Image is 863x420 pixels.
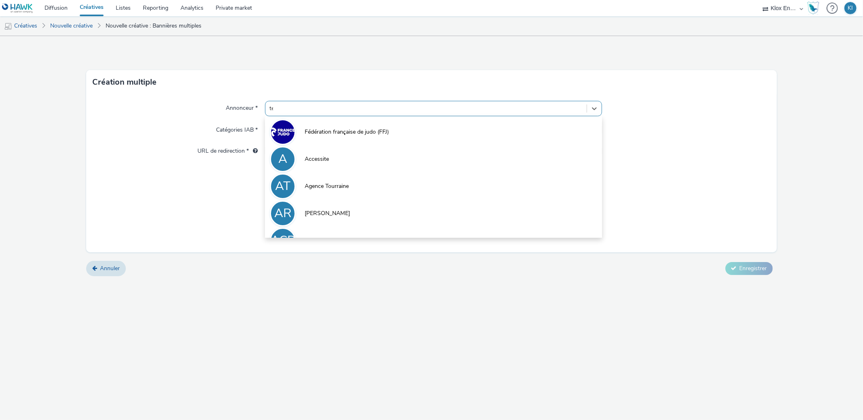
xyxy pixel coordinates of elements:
button: Enregistrer [725,262,773,275]
a: Annuler [86,261,126,276]
label: Annonceur * [223,101,261,112]
a: Hawk Academy [807,2,823,15]
img: mobile [4,22,12,30]
span: Association Cinéma Public [305,237,371,245]
div: AT [275,175,290,198]
img: Fédération française de judo (FFJ) [271,120,295,144]
img: Hawk Academy [807,2,819,15]
a: Nouvelle créative : Bannières multiples [102,16,206,36]
a: Nouvelle créative [46,16,97,36]
div: AR [274,202,292,225]
span: Fédération française de judo (FFJ) [305,128,389,136]
span: Annuler [100,264,120,272]
div: ACP [271,229,295,252]
div: L'URL de redirection sera utilisée comme URL de validation avec certains SSP et ce sera l'URL de ... [249,147,258,155]
span: [PERSON_NAME] [305,209,350,217]
label: Catégories IAB * [213,123,261,134]
div: A [278,148,287,171]
span: Agence Tourraine [305,182,349,190]
h3: Création multiple [92,76,157,88]
span: Enregistrer [740,264,767,272]
span: Accessite [305,155,329,163]
img: undefined Logo [2,3,33,13]
label: URL de redirection * [194,144,261,155]
div: KI [848,2,853,14]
